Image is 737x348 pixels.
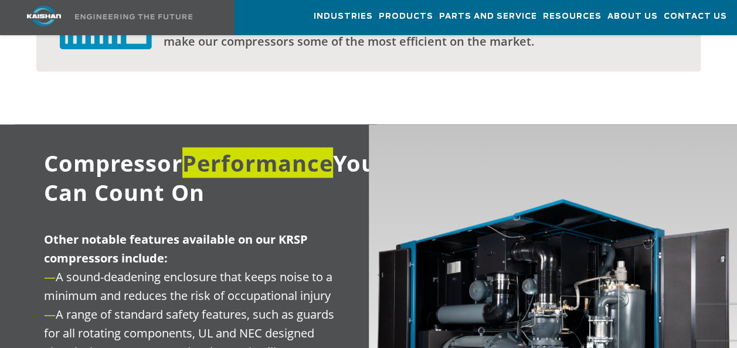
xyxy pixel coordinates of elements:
[543,1,602,32] a: Resources
[44,268,56,284] span: —
[44,231,308,265] span: Other notable features available on our KRSP compressors include:
[182,147,333,178] span: Performance
[664,1,727,32] a: Contact Us
[607,1,658,32] a: About Us
[314,10,373,23] span: Industries
[44,306,56,322] span: —
[664,10,727,23] span: Contact Us
[379,10,433,23] span: Products
[379,1,433,32] a: Products
[439,10,537,23] span: Parts and Service
[543,10,602,23] span: Resources
[607,10,658,23] span: About Us
[75,14,192,19] img: Engineering the future
[439,1,537,32] a: Parts and Service
[314,1,373,32] a: Industries
[44,147,376,207] span: Compressor You Can Count On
